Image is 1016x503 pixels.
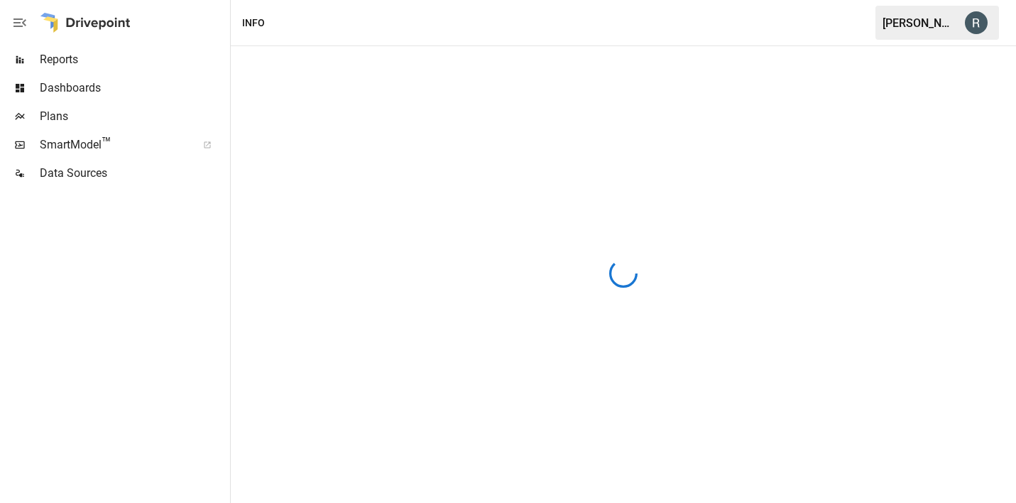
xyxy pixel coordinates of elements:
[40,165,227,182] span: Data Sources
[883,16,956,30] div: [PERSON_NAME]
[40,51,227,68] span: Reports
[40,108,227,125] span: Plans
[40,80,227,97] span: Dashboards
[965,11,988,34] img: Rebecca Maidi
[40,136,187,153] span: SmartModel
[956,3,996,43] button: Rebecca Maidi
[102,134,111,152] span: ™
